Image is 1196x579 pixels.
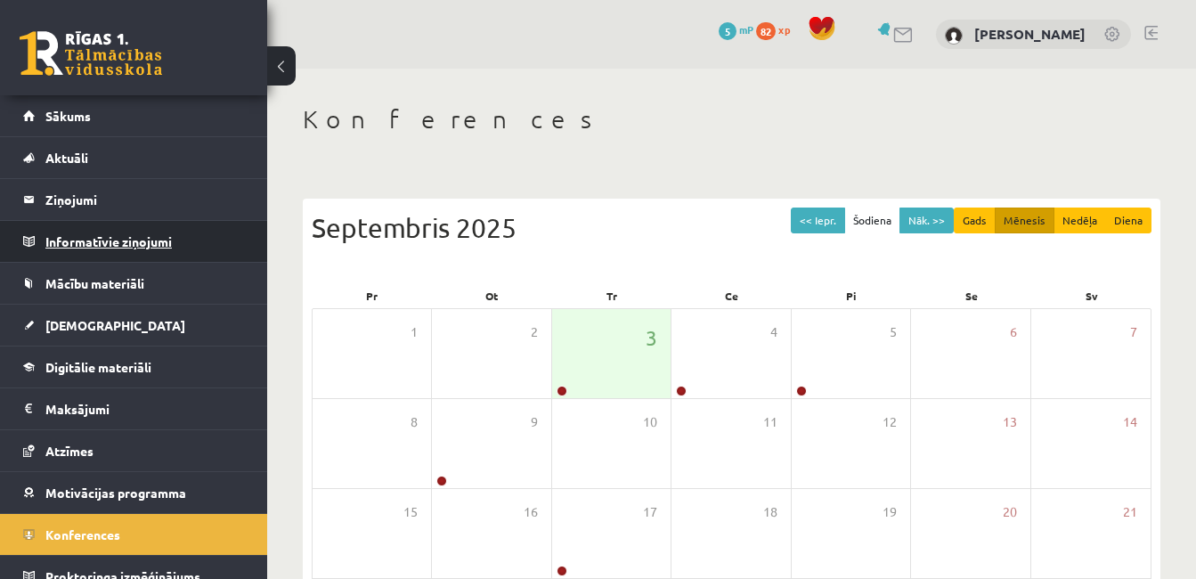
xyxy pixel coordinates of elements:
[1105,208,1151,233] button: Diena
[23,514,245,555] a: Konferences
[1123,412,1137,432] span: 14
[531,322,538,342] span: 2
[844,208,900,233] button: Šodiena
[945,27,963,45] img: Ksenija Alne
[45,388,245,429] legend: Maksājumi
[646,322,657,353] span: 3
[739,22,753,37] span: mP
[531,412,538,432] span: 9
[45,108,91,124] span: Sākums
[1003,502,1017,522] span: 20
[551,283,671,308] div: Tr
[763,412,777,432] span: 11
[45,317,185,333] span: [DEMOGRAPHIC_DATA]
[23,347,245,387] a: Digitālie materiāli
[23,305,245,346] a: [DEMOGRAPHIC_DATA]
[1054,208,1106,233] button: Nedēļa
[792,283,912,308] div: Pi
[763,502,777,522] span: 18
[770,322,777,342] span: 4
[45,221,245,262] legend: Informatīvie ziņojumi
[643,412,657,432] span: 10
[45,275,144,291] span: Mācību materiāli
[995,208,1054,233] button: Mēnesis
[756,22,799,37] a: 82 xp
[23,221,245,262] a: Informatīvie ziņojumi
[23,137,245,178] a: Aktuāli
[890,322,897,342] span: 5
[1003,412,1017,432] span: 13
[45,179,245,220] legend: Ziņojumi
[756,22,776,40] span: 82
[719,22,753,37] a: 5 mP
[23,179,245,220] a: Ziņojumi
[524,502,538,522] span: 16
[791,208,845,233] button: << Iepr.
[23,95,245,136] a: Sākums
[312,208,1151,248] div: Septembris 2025
[1031,283,1151,308] div: Sv
[883,412,897,432] span: 12
[719,22,736,40] span: 5
[643,502,657,522] span: 17
[1010,322,1017,342] span: 6
[20,31,162,76] a: Rīgas 1. Tālmācības vidusskola
[303,104,1160,135] h1: Konferences
[778,22,790,37] span: xp
[899,208,954,233] button: Nāk. >>
[1123,502,1137,522] span: 21
[912,283,1032,308] div: Se
[45,526,120,542] span: Konferences
[312,283,432,308] div: Pr
[23,388,245,429] a: Maksājumi
[23,263,245,304] a: Mācību materiāli
[45,150,88,166] span: Aktuāli
[45,359,151,375] span: Digitālie materiāli
[1130,322,1137,342] span: 7
[23,430,245,471] a: Atzīmes
[411,322,418,342] span: 1
[671,283,792,308] div: Ce
[45,485,186,501] span: Motivācijas programma
[974,25,1086,43] a: [PERSON_NAME]
[954,208,996,233] button: Gads
[883,502,897,522] span: 19
[432,283,552,308] div: Ot
[403,502,418,522] span: 15
[45,443,94,459] span: Atzīmes
[411,412,418,432] span: 8
[23,472,245,513] a: Motivācijas programma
